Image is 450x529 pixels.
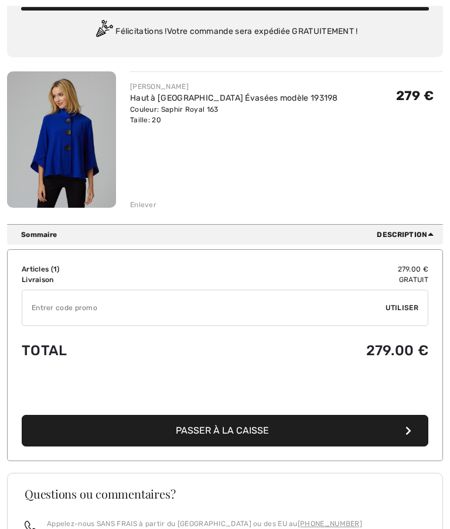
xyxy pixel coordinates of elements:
span: Utiliser [386,303,418,313]
p: Appelez-nous SANS FRAIS à partir du [GEOGRAPHIC_DATA] ou des EU au [47,518,362,529]
div: Félicitations ! Votre commande sera expédiée GRATUITEMENT ! [21,20,429,43]
a: Haut à [GEOGRAPHIC_DATA] Évasées modèle 193198 [130,93,338,103]
div: Sommaire [21,229,438,240]
iframe: PayPal [22,379,428,411]
div: [PERSON_NAME] [130,81,338,92]
img: Congratulation2.svg [92,20,115,43]
td: 279.00 € [193,331,428,370]
input: Code promo [22,290,386,325]
button: Passer à la caisse [22,415,428,446]
a: [PHONE_NUMBER] [298,520,362,528]
span: 279 € [396,88,434,104]
h3: Questions ou commentaires? [25,488,425,500]
td: Gratuit [193,274,428,285]
div: Enlever [130,200,156,210]
span: Description [377,229,438,240]
div: Couleur: Saphir Royal 163 Taille: 20 [130,104,338,125]
td: Articles ( ) [22,264,193,274]
td: Total [22,331,193,370]
td: Livraison [22,274,193,285]
span: Passer à la caisse [176,425,269,436]
td: 279.00 € [193,264,428,274]
span: 1 [53,265,57,273]
img: Haut à Col Mandarin Manches Évasées modèle 193198 [7,71,116,208]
